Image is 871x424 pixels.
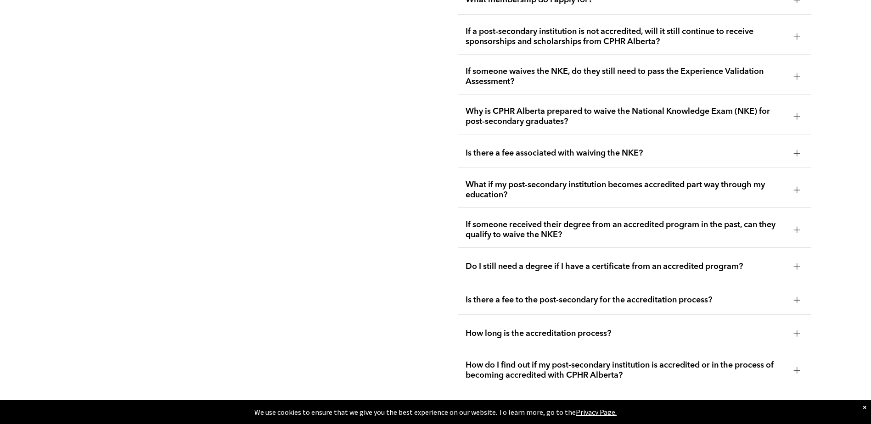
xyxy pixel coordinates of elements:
span: If someone waives the NKE, do they still need to pass the Experience Validation Assessment? [466,67,787,87]
span: How long is the accreditation process? [466,329,787,339]
span: How do I find out if my post-secondary institution is accredited or in the process of becoming ac... [466,360,787,380]
div: Dismiss notification [863,402,866,412]
span: What if my post-secondary institution becomes accredited part way through my education? [466,180,787,200]
a: Privacy Page. [576,407,617,417]
span: Do I still need a degree if I have a certificate from an accredited program? [466,262,787,272]
span: If a post-secondary institution is not accredited, will it still continue to receive sponsorships... [466,27,787,47]
span: If someone received their degree from an accredited program in the past, can they qualify to waiv... [466,220,787,240]
span: Is there a fee to the post-secondary for the accreditation process? [466,295,787,305]
span: Is there a fee associated with waiving the NKE? [466,148,787,158]
span: Why is CPHR Alberta prepared to waive the National Knowledge Exam (NKE) for post-secondary gradua... [466,106,787,127]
